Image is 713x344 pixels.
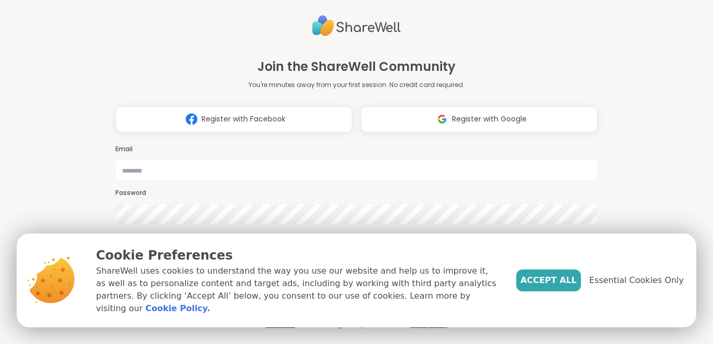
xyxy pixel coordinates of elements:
[452,114,527,125] span: Register with Google
[520,274,577,287] span: Accept All
[432,109,452,129] img: ShareWell Logomark
[182,109,201,129] img: ShareWell Logomark
[96,246,500,265] p: Cookie Preferences
[361,106,598,132] button: Register with Google
[516,269,581,291] button: Accept All
[115,106,352,132] button: Register with Facebook
[248,80,465,90] p: You're minutes away from your first session. No credit card required.
[201,114,286,125] span: Register with Facebook
[115,145,598,154] h3: Email
[145,302,210,315] a: Cookie Policy.
[96,265,500,315] p: ShareWell uses cookies to understand the way you use our website and help us to improve it, as we...
[257,57,456,76] h1: Join the ShareWell Community
[589,274,684,287] span: Essential Cookies Only
[312,11,401,41] img: ShareWell Logo
[115,189,598,198] h3: Password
